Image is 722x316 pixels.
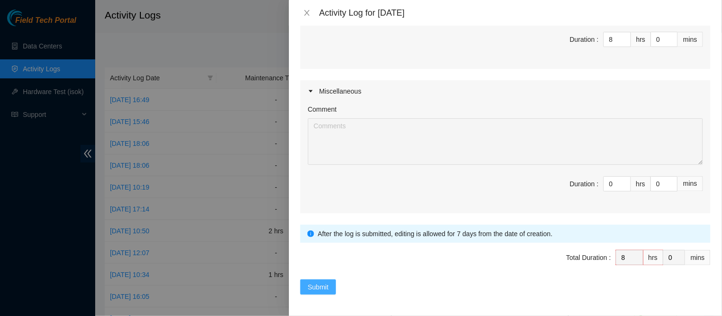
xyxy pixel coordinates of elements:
div: mins [678,32,703,47]
div: mins [685,250,711,265]
div: After the log is submitted, editing is allowed for 7 days from the date of creation. [318,229,703,239]
div: Activity Log for [DATE] [319,8,711,18]
div: Miscellaneous [300,80,711,102]
div: Duration : [570,34,599,45]
button: Close [300,9,314,18]
div: mins [678,176,703,192]
span: info-circle [307,230,314,237]
span: Submit [308,282,329,292]
span: close [303,9,311,17]
button: Submit [300,279,336,295]
span: caret-right [308,88,314,94]
div: Duration : [570,179,599,189]
div: hrs [631,176,651,192]
div: hrs [631,32,651,47]
div: Total Duration : [566,252,611,263]
label: Comment [308,104,337,115]
div: hrs [643,250,663,265]
textarea: Comment [308,118,703,165]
